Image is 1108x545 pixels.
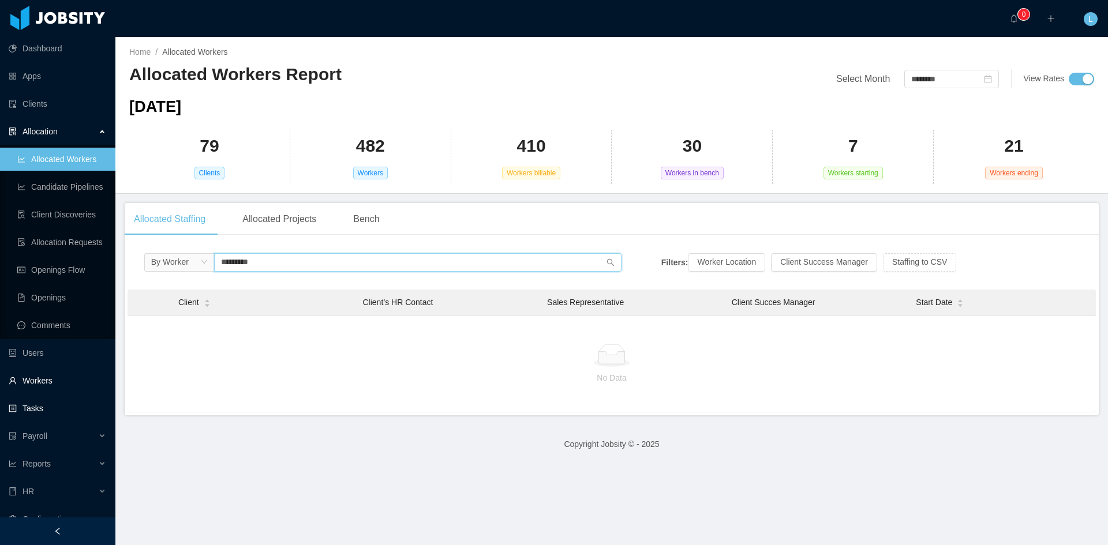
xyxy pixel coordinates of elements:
span: Sales Representative [547,298,624,307]
i: icon: down [201,258,208,266]
span: Workers starting [823,167,883,179]
span: Allocated Workers [162,47,227,57]
footer: Copyright Jobsity © - 2025 [115,424,1108,464]
span: Payroll [23,431,47,441]
span: [DATE] [129,97,181,115]
span: Workers [353,167,388,179]
h2: 79 [200,134,219,158]
a: icon: line-chartCandidate Pipelines [17,175,106,198]
a: icon: userWorkers [9,369,106,392]
span: Workers ending [985,167,1043,179]
span: L [1088,12,1093,26]
i: icon: calendar [984,75,992,83]
strong: Filters: [661,257,688,266]
span: Workers in bench [661,167,724,179]
div: Allocated Staffing [125,203,215,235]
i: icon: plus [1047,14,1055,22]
span: Select Month [836,74,890,84]
span: View Rates [1023,74,1064,83]
span: Workers billable [502,167,560,179]
span: / [155,47,158,57]
a: icon: messageComments [17,314,106,337]
p: No Data [137,371,1087,384]
a: icon: profileTasks [9,397,106,420]
i: icon: search [607,258,615,266]
a: icon: file-textOpenings [17,286,106,309]
button: Worker Location [688,253,765,272]
div: Sort [204,298,211,306]
i: icon: bell [1010,14,1018,22]
div: Sort [957,298,964,306]
i: icon: setting [9,515,17,523]
a: icon: file-searchClient Discoveries [17,203,106,226]
h2: 21 [1004,134,1023,158]
div: Allocated Projects [233,203,325,235]
a: icon: auditClients [9,92,106,115]
sup: 0 [1018,9,1030,20]
i: icon: line-chart [9,460,17,468]
a: icon: line-chartAllocated Workers [17,148,106,171]
h2: 7 [848,134,858,158]
i: icon: book [9,487,17,495]
span: Reports [23,459,51,468]
h2: Allocated Workers Report [129,63,612,87]
button: Staffing to CSV [883,253,956,272]
span: HR [23,487,34,496]
h2: 482 [356,134,385,158]
a: icon: file-doneAllocation Requests [17,231,106,254]
i: icon: caret-up [957,298,964,302]
span: Configuration [23,514,70,524]
a: icon: appstoreApps [9,65,106,88]
span: Clients [194,167,225,179]
i: icon: caret-down [957,302,964,306]
div: Bench [344,203,388,235]
div: By Worker [151,253,189,270]
i: icon: solution [9,127,17,136]
span: Client [178,296,199,309]
i: icon: file-protect [9,432,17,440]
span: Start Date [916,296,952,309]
i: icon: caret-down [204,302,210,306]
button: Client Success Manager [771,253,877,272]
span: Allocation [23,127,58,136]
h2: 410 [517,134,546,158]
a: Home [129,47,151,57]
a: icon: pie-chartDashboard [9,37,106,60]
a: icon: robotUsers [9,341,106,364]
a: icon: idcardOpenings Flow [17,258,106,281]
i: icon: caret-up [204,298,210,302]
span: Client Succes Manager [732,298,815,307]
span: Client’s HR Contact [363,298,433,307]
h2: 30 [683,134,702,158]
